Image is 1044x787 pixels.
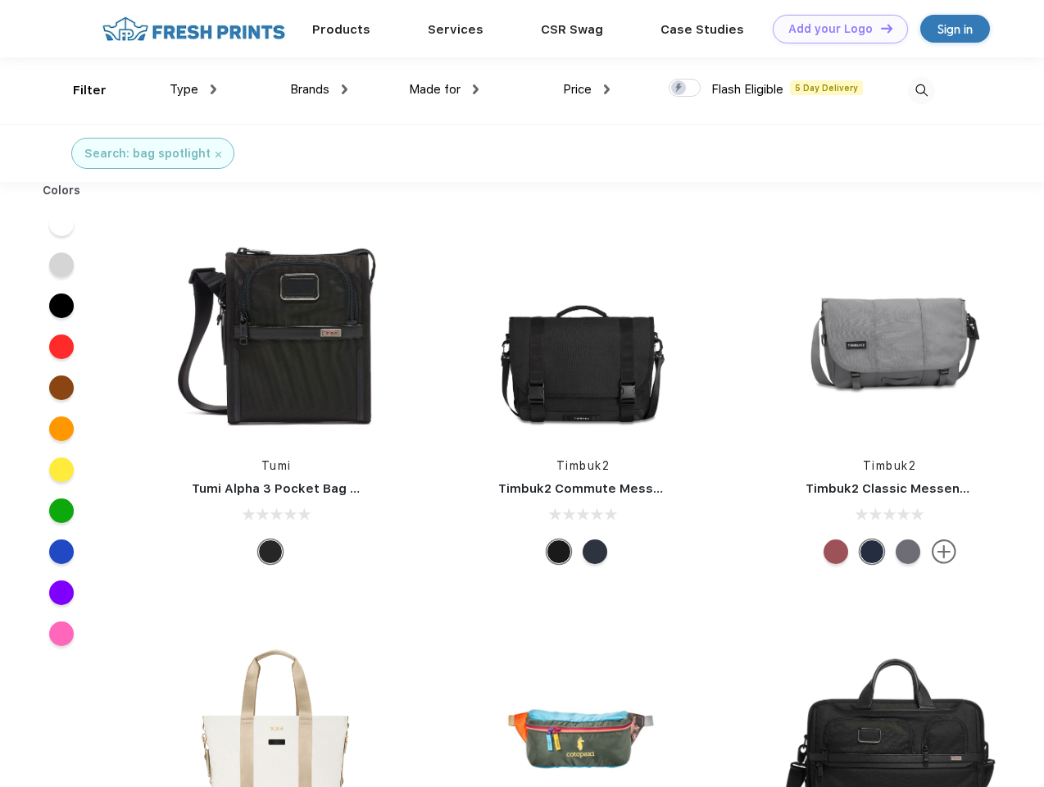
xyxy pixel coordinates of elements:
[84,145,211,162] div: Search: bag spotlight
[711,82,783,97] span: Flash Eligible
[881,24,892,33] img: DT
[98,15,290,43] img: fo%20logo%202.webp
[908,77,935,104] img: desktop_search.svg
[860,539,884,564] div: Eco Nautical
[563,82,592,97] span: Price
[937,20,973,39] div: Sign in
[790,80,863,95] span: 5 Day Delivery
[290,82,329,97] span: Brands
[474,223,692,441] img: func=resize&h=266
[216,152,221,157] img: filter_cancel.svg
[583,539,607,564] div: Eco Nautical
[824,539,848,564] div: Eco Collegiate Red
[192,481,384,496] a: Tumi Alpha 3 Pocket Bag Small
[167,223,385,441] img: func=resize&h=266
[342,84,347,94] img: dropdown.png
[604,84,610,94] img: dropdown.png
[473,84,479,94] img: dropdown.png
[498,481,718,496] a: Timbuk2 Commute Messenger Bag
[30,182,93,199] div: Colors
[258,539,283,564] div: Black
[312,22,370,37] a: Products
[211,84,216,94] img: dropdown.png
[920,15,990,43] a: Sign in
[863,459,917,472] a: Timbuk2
[409,82,461,97] span: Made for
[547,539,571,564] div: Eco Black
[73,81,107,100] div: Filter
[932,539,956,564] img: more.svg
[170,82,198,97] span: Type
[261,459,292,472] a: Tumi
[896,539,920,564] div: Eco Army Pop
[781,223,999,441] img: func=resize&h=266
[556,459,611,472] a: Timbuk2
[788,22,873,36] div: Add your Logo
[806,481,1009,496] a: Timbuk2 Classic Messenger Bag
